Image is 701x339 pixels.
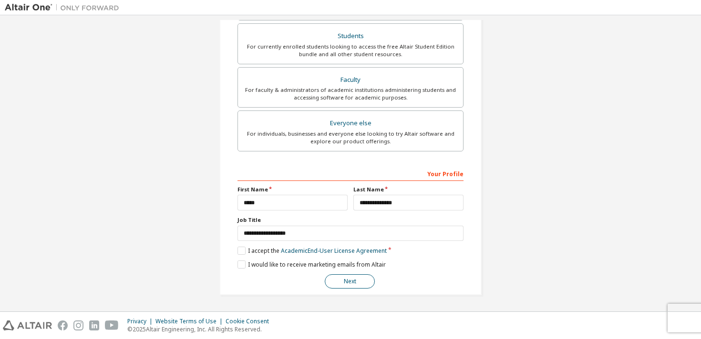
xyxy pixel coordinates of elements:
[127,318,155,325] div: Privacy
[244,30,457,43] div: Students
[5,3,124,12] img: Altair One
[237,166,464,181] div: Your Profile
[237,260,386,269] label: I would like to receive marketing emails from Altair
[237,216,464,224] label: Job Title
[244,117,457,130] div: Everyone else
[127,325,275,333] p: © 2025 Altair Engineering, Inc. All Rights Reserved.
[89,320,99,330] img: linkedin.svg
[353,186,464,193] label: Last Name
[58,320,68,330] img: facebook.svg
[3,320,52,330] img: altair_logo.svg
[226,318,275,325] div: Cookie Consent
[244,86,457,101] div: For faculty & administrators of academic institutions administering students and accessing softwa...
[237,186,348,193] label: First Name
[325,274,375,289] button: Next
[155,318,226,325] div: Website Terms of Use
[237,247,387,255] label: I accept the
[73,320,83,330] img: instagram.svg
[105,320,119,330] img: youtube.svg
[244,43,457,58] div: For currently enrolled students looking to access the free Altair Student Edition bundle and all ...
[281,247,387,255] a: Academic End-User License Agreement
[244,73,457,87] div: Faculty
[244,130,457,145] div: For individuals, businesses and everyone else looking to try Altair software and explore our prod...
